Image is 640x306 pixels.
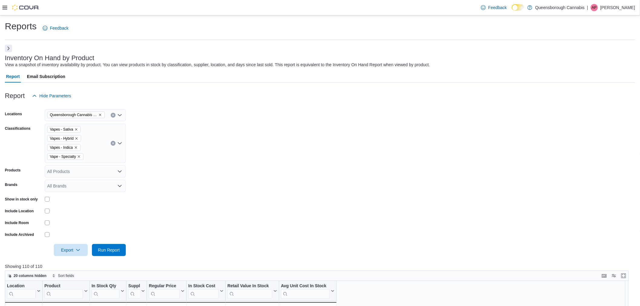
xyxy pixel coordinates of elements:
button: Export [54,244,88,256]
div: In Stock Qty [92,283,120,298]
div: Location [7,283,36,289]
button: Display options [610,272,618,279]
span: Feedback [50,25,68,31]
div: Product [44,283,83,298]
input: Dark Mode [512,4,524,11]
div: Avg Unit Cost In Stock [281,283,330,298]
span: Vape - Specialty [47,153,83,160]
h1: Reports [5,20,37,32]
button: Location [7,283,41,298]
div: In Stock Qty [92,283,120,289]
span: Vapes - Hybrid [50,135,73,142]
label: Show in stock only [5,197,38,202]
p: [PERSON_NAME] [600,4,635,11]
h3: Inventory On Hand by Product [5,54,94,62]
label: Products [5,168,21,173]
span: Hide Parameters [39,93,71,99]
span: Run Report [98,247,120,253]
span: 20 columns hidden [14,273,47,278]
span: Email Subscription [27,70,65,83]
button: Open list of options [117,184,122,188]
a: Feedback [40,22,71,34]
label: Include Location [5,209,34,213]
label: Include Archived [5,232,34,237]
span: AP [592,4,597,11]
button: Hide Parameters [30,90,73,102]
span: Sort fields [58,273,74,278]
button: Clear input [111,141,116,146]
button: In Stock Qty [92,283,125,298]
button: 20 columns hidden [5,272,49,279]
span: Queensborough Cannabis Co [47,112,105,118]
div: Retail Value In Stock [227,283,272,298]
img: Cova [12,5,39,11]
button: Remove Vapes - Sativa from selection in this group [74,128,78,131]
label: Brands [5,182,17,187]
button: Next [5,45,12,52]
div: In Stock Cost [188,283,219,298]
button: Remove Vapes - Indica from selection in this group [74,146,78,149]
span: Queensborough Cannabis Co [50,112,97,118]
button: Open list of options [117,113,122,118]
h3: Report [5,92,25,99]
div: Supplier SKU [128,283,140,289]
button: Regular Price [149,283,184,298]
span: Vapes - Indica [47,144,80,151]
button: In Stock Cost [188,283,224,298]
div: Supplier SKU [128,283,140,298]
div: In Stock Cost [188,283,219,289]
span: Vapes - Hybrid [47,135,81,142]
div: April Petrie [591,4,598,11]
button: Run Report [92,244,126,256]
div: Regular Price [149,283,179,289]
span: Report [6,70,20,83]
button: Retail Value In Stock [227,283,277,298]
button: Keyboard shortcuts [601,272,608,279]
button: Remove Queensborough Cannabis Co from selection in this group [98,113,102,117]
label: Locations [5,112,22,116]
label: Classifications [5,126,31,131]
span: Vapes - Sativa [50,126,73,132]
span: Feedback [488,5,507,11]
button: Remove Vape - Specialty from selection in this group [77,155,81,158]
p: | [587,4,588,11]
button: Open list of options [117,169,122,174]
button: Avg Unit Cost In Stock [281,283,335,298]
div: Regular Price [149,283,179,298]
button: Sort fields [50,272,77,279]
p: Queensborough Cannabis [535,4,585,11]
button: Supplier SKU [128,283,145,298]
button: Open list of options [117,141,122,146]
button: Remove Vapes - Hybrid from selection in this group [75,137,78,140]
button: Enter fullscreen [620,272,627,279]
span: Vapes - Sativa [47,126,81,133]
span: Export [57,244,84,256]
p: Showing 110 of 110 [5,263,635,269]
div: View a snapshot of inventory availability by product. You can view products in stock by classific... [5,62,430,68]
button: Product [44,283,88,298]
button: Clear input [111,113,116,118]
div: Retail Value In Stock [227,283,272,289]
div: Avg Unit Cost In Stock [281,283,330,289]
span: Vapes - Indica [50,145,73,151]
div: Location [7,283,36,298]
a: Feedback [478,2,509,14]
label: Include Room [5,220,29,225]
span: Vape - Specialty [50,154,76,160]
div: Product [44,283,83,289]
